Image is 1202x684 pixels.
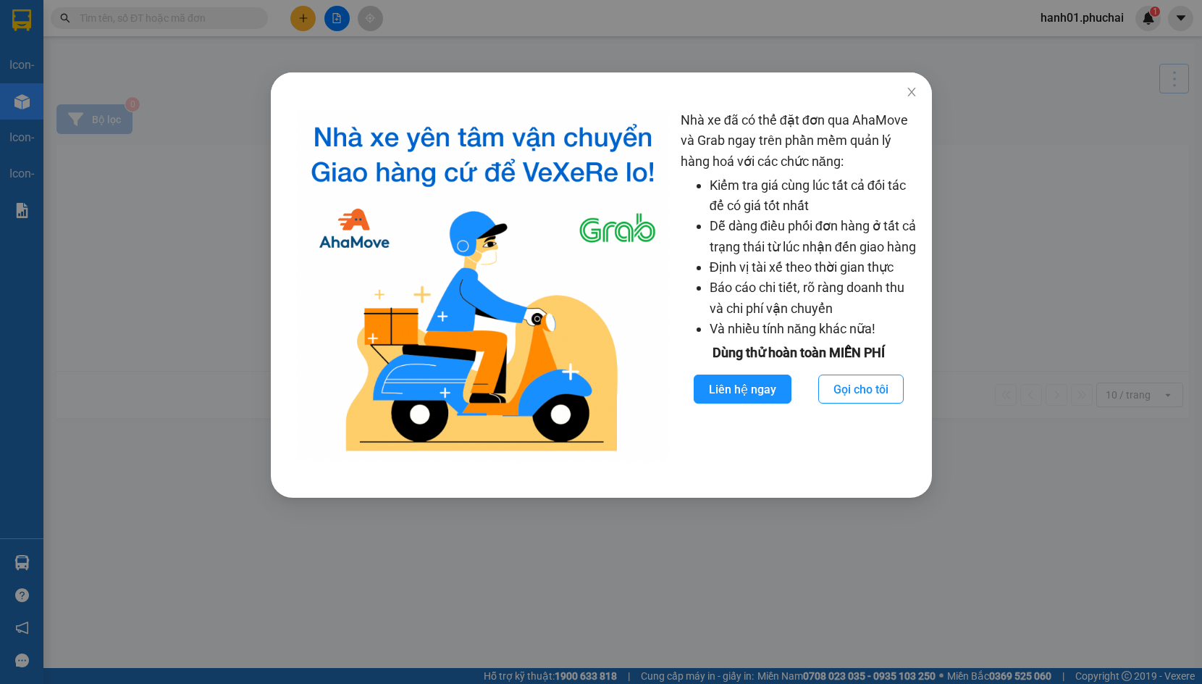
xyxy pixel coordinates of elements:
div: Dùng thử hoàn toàn MIỄN PHÍ [680,343,917,363]
li: Dễ dàng điều phối đơn hàng ở tất cả trạng thái từ lúc nhận đến giao hàng [709,216,917,257]
span: Liên hệ ngay [709,380,776,399]
li: Và nhiều tính năng khác nữa! [709,319,917,339]
div: Nhà xe đã có thể đặt đơn qua AhaMove và Grab ngay trên phần mềm quản lý hàng hoá với các chức năng: [680,110,917,462]
button: Close [891,72,932,113]
span: close [906,86,917,98]
li: Báo cáo chi tiết, rõ ràng doanh thu và chi phí vận chuyển [709,278,917,319]
button: Liên hệ ngay [694,375,791,404]
span: Gọi cho tôi [833,380,888,399]
li: Định vị tài xế theo thời gian thực [709,257,917,278]
li: Kiểm tra giá cùng lúc tất cả đối tác để có giá tốt nhất [709,175,917,217]
button: Gọi cho tôi [818,375,904,404]
img: logo [297,110,669,462]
